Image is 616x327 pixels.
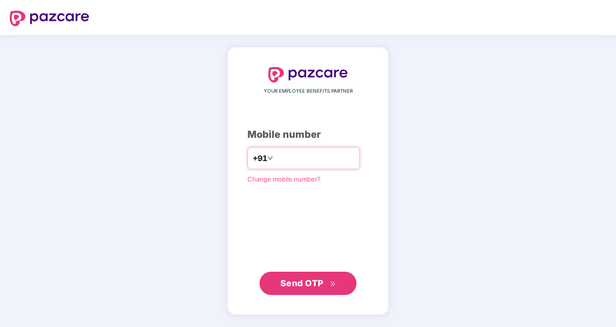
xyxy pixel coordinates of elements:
span: YOUR EMPLOYEE BENEFITS PARTNER [264,87,353,95]
span: Send OTP [280,278,324,288]
div: Mobile number [247,127,369,142]
img: logo [268,67,348,82]
span: down [267,155,273,161]
button: Send OTPdouble-right [259,272,357,295]
a: Change mobile number? [247,175,321,183]
span: +91 [253,152,267,164]
span: double-right [330,281,336,287]
img: logo [10,11,89,26]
